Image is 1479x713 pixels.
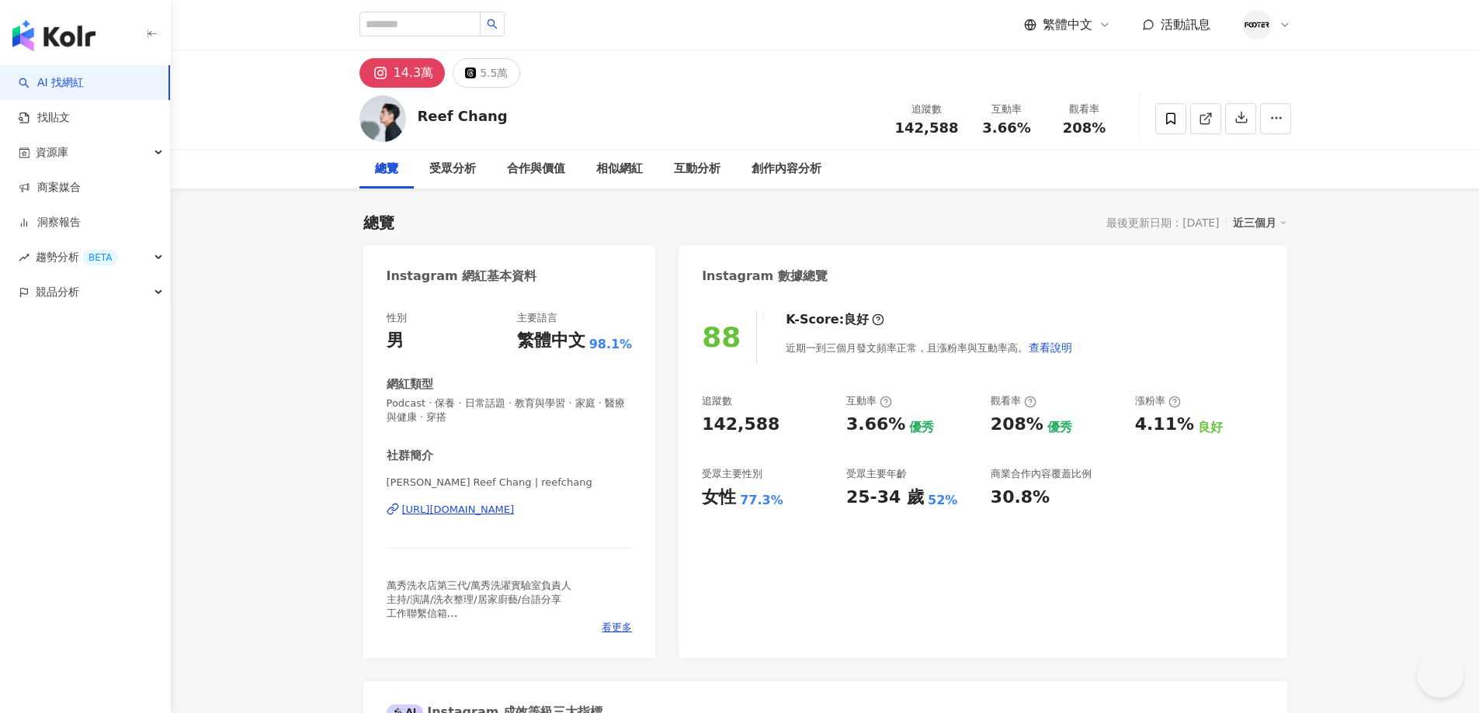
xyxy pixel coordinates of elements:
span: 208% [1063,120,1106,136]
div: 近三個月 [1233,213,1287,233]
div: 4.11% [1135,413,1194,437]
div: 30.8% [991,486,1050,510]
div: BETA [82,250,118,265]
div: 受眾主要性別 [702,467,762,481]
div: 3.66% [846,413,905,437]
div: 近期一到三個月發文頻率正常，且漲粉率與互動率高。 [786,332,1073,363]
a: searchAI 找網紅 [19,75,84,91]
div: 追蹤數 [895,102,959,117]
span: [PERSON_NAME] Reef Chang | reefchang [387,476,633,490]
div: 52% [928,492,957,509]
iframe: Help Scout Beacon - Open [1417,651,1463,697]
div: 觀看率 [1055,102,1114,117]
span: 萬秀洗衣店第三代/萬秀洗濯實驗室負責人 主持/演講/洗衣整理/居家廚藝/台語分享 工作聯繫信箱 📪 [EMAIL_ADDRESS][DOMAIN_NAME] @wantshowasyoung /... [387,580,578,648]
span: 98.1% [589,336,633,353]
div: 最後更新日期：[DATE] [1106,216,1219,229]
div: 互動率 [846,394,892,408]
div: 142,588 [702,413,779,437]
div: [URL][DOMAIN_NAME] [402,503,515,517]
div: 受眾主要年齡 [846,467,907,481]
img: logo [12,20,95,51]
span: 繁體中文 [1043,16,1092,33]
img: %E7%A4%BE%E7%BE%A4%E7%94%A8LOGO.png [1242,10,1272,40]
div: 創作內容分析 [752,160,821,178]
span: search [487,19,498,29]
span: 趨勢分析 [36,240,118,275]
div: 88 [702,321,741,353]
button: 5.5萬 [453,58,520,88]
span: 競品分析 [36,275,79,310]
span: rise [19,252,30,263]
a: 找貼文 [19,110,70,126]
div: Instagram 數據總覽 [702,268,828,285]
div: Reef Chang [418,106,508,126]
div: 受眾分析 [429,160,476,178]
div: 合作與價值 [507,160,565,178]
div: 14.3萬 [394,62,434,84]
div: 總覽 [375,160,398,178]
div: 主要語言 [517,311,557,325]
div: 77.3% [740,492,783,509]
div: 208% [991,413,1043,437]
span: 142,588 [895,119,959,136]
span: 活動訊息 [1161,17,1210,32]
span: 資源庫 [36,135,68,170]
div: 互動率 [977,102,1036,117]
div: 性別 [387,311,407,325]
div: 男 [387,329,404,353]
div: 相似網紅 [596,160,643,178]
div: 良好 [844,311,869,328]
div: 漲粉率 [1135,394,1181,408]
span: 查看說明 [1029,341,1072,354]
div: 觀看率 [991,394,1036,408]
img: KOL Avatar [359,95,406,142]
div: 網紅類型 [387,376,433,393]
a: [URL][DOMAIN_NAME] [387,503,633,517]
button: 查看說明 [1028,332,1073,363]
a: 洞察報告 [19,215,81,230]
div: 追蹤數 [702,394,732,408]
span: Podcast · 保養 · 日常話題 · 教育與學習 · 家庭 · 醫療與健康 · 穿搭 [387,396,633,424]
div: 5.5萬 [480,62,508,84]
div: 總覽 [363,212,394,234]
div: 良好 [1198,419,1223,436]
div: 優秀 [909,419,934,436]
div: K-Score : [786,311,884,328]
div: 女性 [702,486,736,510]
span: 3.66% [982,120,1030,136]
div: 社群簡介 [387,448,433,464]
span: 看更多 [602,621,632,635]
div: Instagram 網紅基本資料 [387,268,537,285]
div: 商業合作內容覆蓋比例 [991,467,1092,481]
div: 優秀 [1047,419,1072,436]
button: 14.3萬 [359,58,446,88]
div: 互動分析 [674,160,720,178]
div: 繁體中文 [517,329,585,353]
div: 25-34 歲 [846,486,924,510]
a: 商案媒合 [19,180,81,196]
